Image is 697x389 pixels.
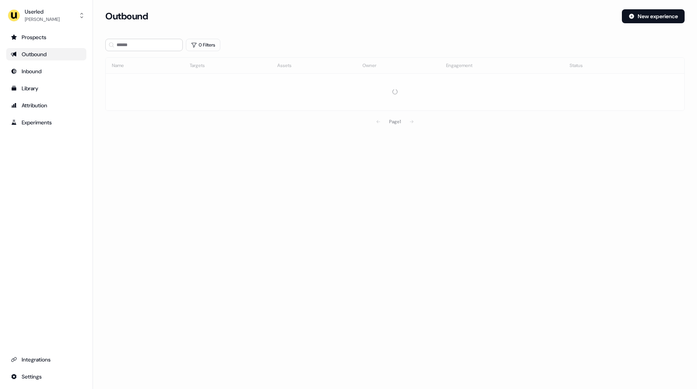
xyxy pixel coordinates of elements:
a: Go to attribution [6,99,86,112]
a: Go to Inbound [6,65,86,77]
div: Outbound [11,50,82,58]
div: Inbound [11,67,82,75]
a: Go to integrations [6,353,86,366]
button: New experience [622,9,685,23]
a: Go to outbound experience [6,48,86,60]
div: Prospects [11,33,82,41]
a: Go to experiments [6,116,86,129]
div: [PERSON_NAME] [25,15,60,23]
a: Go to templates [6,82,86,95]
a: Go to integrations [6,370,86,383]
div: Userled [25,8,60,15]
h3: Outbound [105,10,148,22]
button: Userled[PERSON_NAME] [6,6,86,25]
div: Library [11,84,82,92]
div: Experiments [11,119,82,126]
div: Settings [11,373,82,380]
div: Integrations [11,356,82,363]
button: 0 Filters [186,39,220,51]
a: Go to prospects [6,31,86,43]
div: Attribution [11,102,82,109]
